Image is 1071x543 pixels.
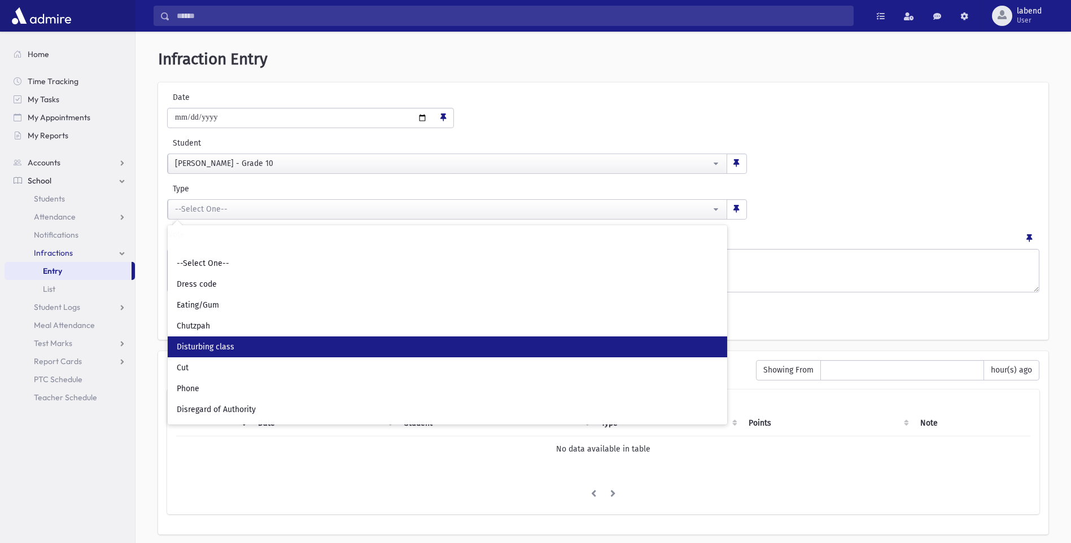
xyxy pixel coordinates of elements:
span: Time Tracking [28,76,78,86]
span: Student Logs [34,302,80,312]
img: AdmirePro [9,5,74,27]
span: PTC Schedule [34,374,82,384]
span: Teacher Schedule [34,392,97,402]
button: Lefkowitz, Ricki - Grade 10 [168,154,727,174]
span: Disregard of Authority [177,404,256,415]
span: Accounts [28,157,60,168]
span: Dress code [177,279,217,290]
a: School [5,172,135,190]
a: Entry [5,262,132,280]
label: Note [167,229,185,244]
a: Student Logs [5,298,135,316]
td: No data available in table [176,436,1030,462]
a: Teacher Schedule [5,388,135,406]
input: Search [170,6,853,26]
a: Attendance [5,208,135,226]
span: Showing From [756,360,821,380]
th: Points: activate to sort column ascending [742,410,913,436]
a: My Tasks [5,90,135,108]
a: Infractions [5,244,135,262]
span: hour(s) ago [983,360,1039,380]
span: Entry [43,266,62,276]
a: Test Marks [5,334,135,352]
a: Accounts [5,154,135,172]
span: Attendance [34,212,76,222]
a: Meal Attendance [5,316,135,334]
label: Date [167,91,263,103]
a: My Appointments [5,108,135,126]
h6: Recently Entered [167,360,745,371]
div: --Select One-- [175,203,711,215]
a: Report Cards [5,352,135,370]
a: Students [5,190,135,208]
span: Infraction Entry [158,50,268,68]
span: Test Marks [34,338,72,348]
span: Eating/Gum [177,300,219,311]
a: PTC Schedule [5,370,135,388]
span: My Tasks [28,94,59,104]
div: [PERSON_NAME] - Grade 10 [175,157,711,169]
span: My Reports [28,130,68,141]
button: --Select One-- [168,199,727,220]
span: Chutzpah [177,321,210,332]
a: Time Tracking [5,72,135,90]
span: Students [34,194,65,204]
a: List [5,280,135,298]
span: labend [1017,7,1042,16]
th: Note [913,410,1030,436]
span: List [43,284,55,294]
input: Search [172,232,723,251]
span: Home [28,49,49,59]
span: Disturbing class [177,341,234,353]
span: Phone [177,383,199,395]
a: Notifications [5,226,135,244]
span: My Appointments [28,112,90,122]
span: Report Cards [34,356,82,366]
a: Home [5,45,135,63]
span: --Select One-- [177,258,229,269]
span: Infractions [34,248,73,258]
span: User [1017,16,1042,25]
span: Notifications [34,230,78,240]
label: Type [167,183,457,195]
label: Student [167,137,553,149]
span: School [28,176,51,186]
span: Cut [177,362,189,374]
span: Meal Attendance [34,320,95,330]
a: My Reports [5,126,135,144]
